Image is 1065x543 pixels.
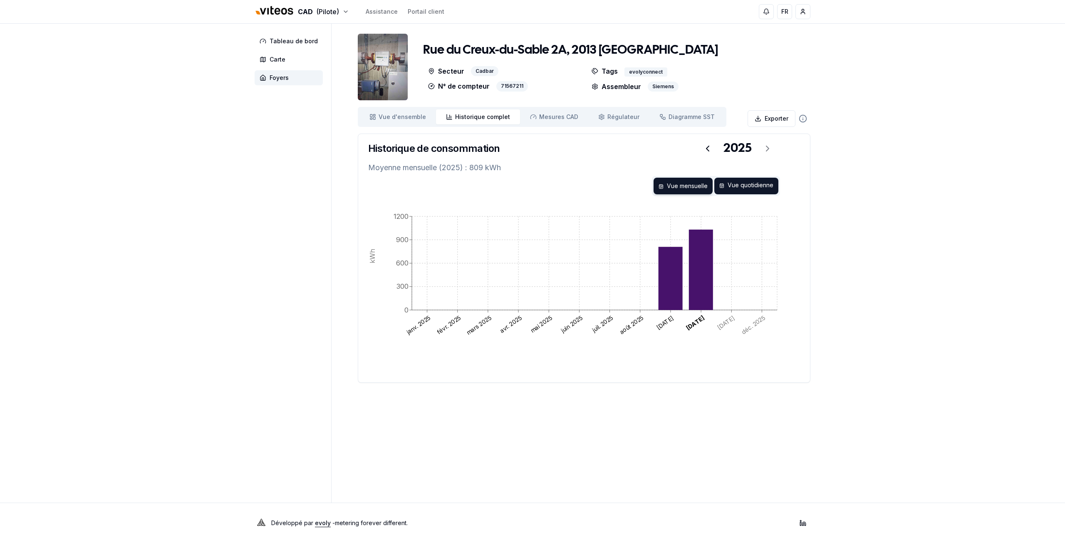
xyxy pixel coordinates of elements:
span: Foyers [270,74,289,82]
div: Vue mensuelle [654,178,713,194]
span: Mesures CAD [539,113,578,121]
tspan: 900 [396,236,409,244]
a: Carte [255,52,326,67]
h3: Historique de consommation [368,142,500,155]
span: Régulateur [607,113,639,121]
img: unit Image [358,34,408,100]
p: Tags [592,66,618,77]
div: 71567211 [496,81,528,92]
a: Assistance [366,7,398,16]
div: Vue quotidienne [714,178,778,194]
a: Foyers [255,70,326,85]
span: (Pilote) [316,7,339,17]
a: Portail client [408,7,444,16]
tspan: kWh [368,249,376,263]
a: Vue d'ensemble [359,109,436,124]
tspan: 300 [396,282,409,290]
div: evolyconnect [624,67,667,77]
p: Moyenne mensuelle (2025) : 809 kWh [368,162,800,174]
img: Evoly Logo [255,516,268,530]
tspan: 0 [404,306,409,314]
span: CAD [298,7,313,17]
span: FR [781,7,788,16]
span: Tableau de bord [270,37,318,45]
button: CAD(Pilote) [255,3,349,21]
p: Développé par - metering forever different . [271,517,408,529]
img: Viteos - CAD Logo [255,1,295,21]
tspan: 600 [396,259,409,267]
span: Carte [270,55,285,64]
a: Tableau de bord [255,34,326,49]
a: Historique complet [436,109,520,124]
text: [DATE] [685,314,706,332]
a: Régulateur [588,109,649,124]
div: Siemens [648,82,679,92]
h1: Rue du Creux-du-Sable 2A, 2013 [GEOGRAPHIC_DATA] [423,43,718,58]
button: FR [777,4,792,19]
div: 2025 [723,141,752,156]
button: Exporter [748,110,795,127]
div: Cadbar [471,66,498,77]
p: N° de compteur [428,81,490,92]
a: evoly [315,519,331,526]
span: Vue d'ensemble [379,113,426,121]
span: Historique complet [455,113,510,121]
p: Secteur [428,66,464,77]
a: Diagramme SST [649,109,725,124]
p: Assembleur [592,82,641,92]
text: [DATE] [655,314,675,331]
a: Mesures CAD [520,109,588,124]
span: Diagramme SST [669,113,715,121]
tspan: 1200 [394,212,409,221]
